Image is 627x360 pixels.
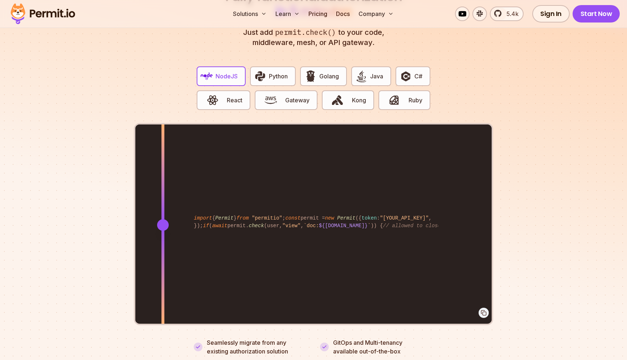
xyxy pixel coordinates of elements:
span: 5.4k [502,9,519,18]
span: await [212,223,228,229]
span: NodeJS [216,72,238,81]
span: // allowed to close issue [383,223,459,229]
span: C# [414,72,422,81]
span: "view" [282,223,300,229]
a: Pricing [306,7,330,21]
code: { } ; permit = ({ : , }); ( permit. (user, , )) { } [189,209,438,236]
span: const [285,215,300,221]
span: from [237,215,249,221]
img: Golang [304,70,317,82]
img: Gateway [265,94,277,106]
span: "permitio" [252,215,282,221]
p: Seamlessly migrate from any existing authorization solution [207,338,307,356]
img: Python [254,70,266,82]
span: Java [370,72,383,81]
span: React [227,96,242,105]
button: Solutions [230,7,270,21]
span: import [194,215,212,221]
span: Kong [352,96,366,105]
span: Permit [337,215,355,221]
a: Sign In [532,5,570,22]
img: Java [355,70,368,82]
a: 5.4k [490,7,524,21]
span: "[YOUR_API_KEY]" [380,215,429,221]
span: `doc: ` [304,223,371,229]
img: Permit logo [7,1,78,26]
img: React [206,94,219,106]
img: Kong [331,94,344,106]
span: check [249,223,264,229]
p: GitOps and Multi-tenancy available out-of-the-box [333,338,402,356]
span: Gateway [285,96,310,105]
span: new [325,215,334,221]
img: Ruby [388,94,400,106]
span: permit.check() [273,27,338,38]
span: Permit [215,215,233,221]
img: C# [399,70,412,82]
span: if [203,223,209,229]
a: Start Now [573,5,620,22]
button: Company [356,7,397,21]
button: Learn [272,7,303,21]
span: Golang [319,72,339,81]
img: NodeJS [201,70,213,82]
span: Ruby [409,96,422,105]
a: Docs [333,7,353,21]
span: token [361,215,377,221]
span: ${[DOMAIN_NAME]} [319,223,368,229]
span: Python [269,72,288,81]
p: Just add to your code, middleware, mesh, or API gateway. [235,27,392,48]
